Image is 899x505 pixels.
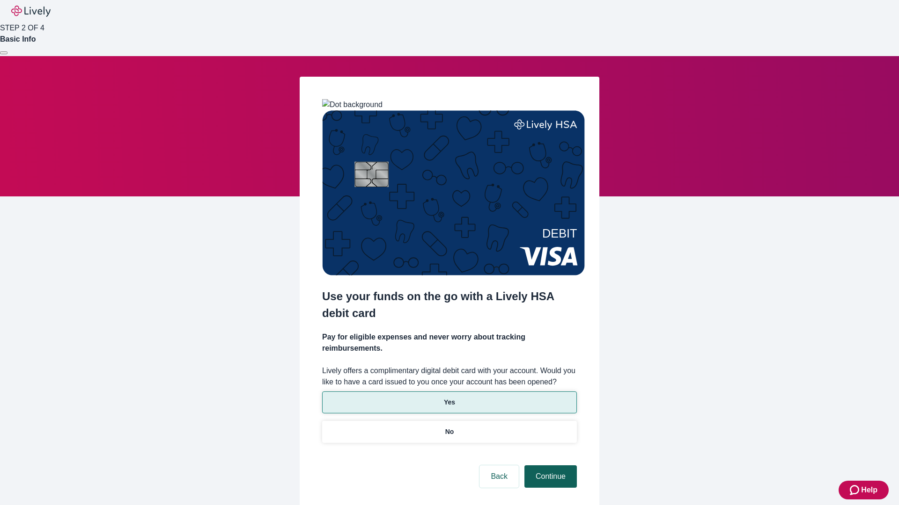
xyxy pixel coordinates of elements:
[322,365,577,388] label: Lively offers a complimentary digital debit card with your account. Would you like to have a card...
[322,288,577,322] h2: Use your funds on the go with a Lively HSA debit card
[322,99,383,110] img: Dot background
[322,110,585,275] img: Debit card
[322,421,577,443] button: No
[479,465,519,488] button: Back
[11,6,51,17] img: Lively
[861,484,877,496] span: Help
[322,332,577,354] h4: Pay for eligible expenses and never worry about tracking reimbursements.
[445,427,454,437] p: No
[524,465,577,488] button: Continue
[839,481,889,499] button: Zendesk support iconHelp
[444,397,455,407] p: Yes
[850,484,861,496] svg: Zendesk support icon
[322,391,577,413] button: Yes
